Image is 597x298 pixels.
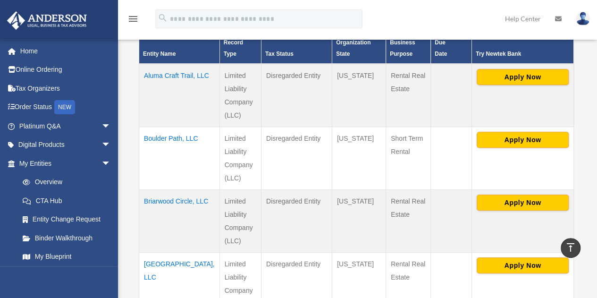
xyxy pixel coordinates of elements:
[13,266,120,285] a: Tax Due Dates
[7,79,125,98] a: Tax Organizers
[576,12,590,26] img: User Pic
[477,195,569,211] button: Apply Now
[54,100,75,114] div: NEW
[139,64,220,127] td: Aluma Craft Trail, LLC
[332,189,386,252] td: [US_STATE]
[477,257,569,273] button: Apply Now
[4,11,90,30] img: Anderson Advisors Platinum Portal
[476,48,559,60] div: Try Newtek Bank
[7,60,125,79] a: Online Ordering
[561,238,580,258] a: vertical_align_top
[261,189,332,252] td: Disregarded Entity
[435,17,455,57] span: Federal Return Due Date
[13,210,120,229] a: Entity Change Request
[13,191,120,210] a: CTA Hub
[477,132,569,148] button: Apply Now
[332,64,386,127] td: [US_STATE]
[332,127,386,189] td: [US_STATE]
[219,127,261,189] td: Limited Liability Company (LLC)
[219,189,261,252] td: Limited Liability Company (LLC)
[13,173,116,192] a: Overview
[7,117,125,136] a: Platinum Q&Aarrow_drop_down
[127,13,139,25] i: menu
[7,98,125,117] a: Order StatusNEW
[7,136,125,154] a: Digital Productsarrow_drop_down
[101,117,120,136] span: arrow_drop_down
[386,64,431,127] td: Rental Real Estate
[224,39,243,57] span: Record Type
[390,39,415,57] span: Business Purpose
[386,127,431,189] td: Short Term Rental
[143,51,176,57] span: Entity Name
[127,17,139,25] a: menu
[565,242,576,253] i: vertical_align_top
[13,247,120,266] a: My Blueprint
[265,51,294,57] span: Tax Status
[13,229,120,247] a: Binder Walkthrough
[477,69,569,85] button: Apply Now
[336,39,370,57] span: Organization State
[7,42,125,60] a: Home
[386,189,431,252] td: Rental Real Estate
[101,136,120,155] span: arrow_drop_down
[139,189,220,252] td: Briarwood Circle, LLC
[7,154,120,173] a: My Entitiesarrow_drop_down
[219,64,261,127] td: Limited Liability Company (LLC)
[139,127,220,189] td: Boulder Path, LLC
[101,154,120,173] span: arrow_drop_down
[158,13,168,23] i: search
[261,127,332,189] td: Disregarded Entity
[261,64,332,127] td: Disregarded Entity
